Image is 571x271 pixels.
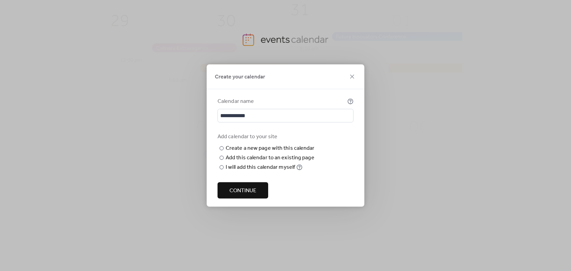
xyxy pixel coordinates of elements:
div: Calendar name [218,97,346,106]
button: Continue [218,182,268,199]
span: Create your calendar [215,73,265,81]
div: I will add this calendar myself [226,163,295,171]
div: Add this calendar to an existing page [226,154,314,162]
div: Create a new page with this calendar [226,144,315,152]
div: Add calendar to your site [218,133,352,141]
span: Continue [229,187,256,195]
